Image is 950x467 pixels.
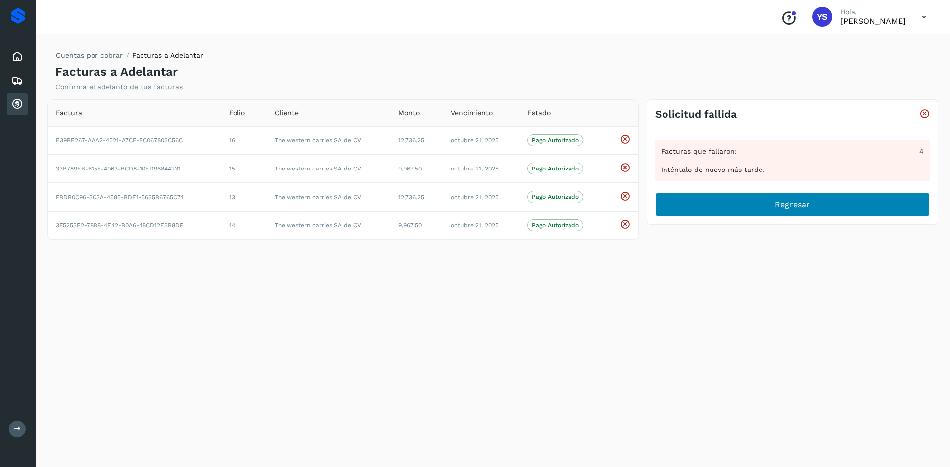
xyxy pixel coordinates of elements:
span: Monto [398,108,420,118]
div: Inténtalo de nuevo más tarde. [661,165,924,175]
td: The western carries SA de CV [267,126,390,154]
span: Folio [229,108,245,118]
td: 14 [221,211,267,239]
td: 15 [221,155,267,183]
p: Pago Autorizado [532,137,579,144]
span: Facturas a Adelantar [132,51,203,59]
p: Pago Autorizado [532,165,579,172]
span: octubre 21, 2025 [451,137,499,144]
span: 9,967.50 [398,222,422,229]
div: Inicio [7,46,28,68]
p: YURICXI SARAHI CANIZALES AMPARO [840,16,906,26]
span: 9,967.50 [398,165,422,172]
p: Hola, [840,8,906,16]
td: The western carries SA de CV [267,211,390,239]
span: 12,736.25 [398,137,424,144]
span: octubre 21, 2025 [451,194,499,201]
td: 13 [221,183,267,211]
span: 4 [919,146,924,157]
td: 16 [221,126,267,154]
p: Pago Autorizado [532,222,579,229]
p: Pago Autorizado [532,193,579,200]
td: The western carries SA de CV [267,155,390,183]
div: Embarques [7,70,28,91]
h4: Facturas a Adelantar [55,65,178,79]
span: Regresar [775,199,810,210]
h3: Solicitud fallida [655,108,737,120]
td: 33B789EB-615F-4063-BCD8-10ED96844231 [48,155,221,183]
td: E39BE267-AAA2-4521-A7CE-EC067803C56C [48,126,221,154]
td: FBDB0C96-3C3A-4585-BDE1-5635B6765C74 [48,183,221,211]
nav: breadcrumb [55,50,203,65]
div: Cuentas por cobrar [7,93,28,115]
span: 12,736.25 [398,194,424,201]
td: The western carries SA de CV [267,183,390,211]
button: Regresar [655,193,930,216]
a: Cuentas por cobrar [56,51,123,59]
p: Confirma el adelanto de tus facturas [55,83,183,91]
div: Facturas que fallaron: [661,146,924,157]
span: Vencimiento [451,108,493,118]
span: Estado [527,108,551,118]
span: octubre 21, 2025 [451,165,499,172]
td: 3F5253E2-78B8-4E42-B0A6-48CD12E3B8DF [48,211,221,239]
span: Factura [56,108,82,118]
span: Cliente [275,108,299,118]
span: octubre 21, 2025 [451,222,499,229]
